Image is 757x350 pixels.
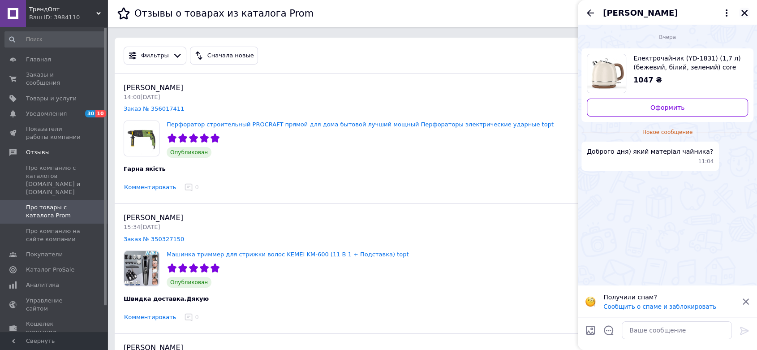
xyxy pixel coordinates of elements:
[603,303,716,310] button: Сообщить о спаме и заблокировать
[698,158,714,165] span: 11:04 11.08.2025
[124,165,166,172] span: Гарна якість
[124,295,209,302] span: Швидка доставка.Дякую
[603,7,732,19] button: [PERSON_NAME]
[26,266,74,274] span: Каталог ProSale
[26,251,63,259] span: Покупатели
[26,320,83,336] span: Кошелек компании
[85,110,95,117] span: 30
[26,281,59,289] span: Аналитика
[4,31,105,48] input: Поиск
[26,148,50,156] span: Отзывы
[633,76,662,84] span: 1047 ₴
[581,32,753,41] div: 11.08.2025
[26,125,83,141] span: Показатели работы компании
[124,94,160,100] span: 14:00[DATE]
[124,105,184,112] a: Заказ № 356017411
[124,121,159,156] img: Перфоратор строительный PROCRAFT прямой для дома бытовой лучший мощный Перфораторы электрические ...
[124,251,159,286] img: Машинка триммер для стрижки волос KEMEI KM-600 (11 В 1 + Подставка) topt
[26,227,83,243] span: Про компанию на сайте компании
[587,54,626,93] img: 6330821473_w640_h640_elektrochajnik-yd-1831-17l.jpg
[139,51,171,60] div: Фильтры
[26,71,83,87] span: Заказы и сообщения
[124,183,176,192] button: Комментировать
[585,296,596,307] img: :face_with_monocle:
[26,297,83,313] span: Управление сайтом
[124,83,183,92] span: [PERSON_NAME]
[26,95,77,103] span: Товары и услуги
[124,47,186,65] button: Фильтры
[587,99,748,117] a: Оформить
[26,203,83,220] span: Про товары с каталога Prom
[167,147,211,158] span: Опубликован
[739,8,750,18] button: Закрыть
[29,5,96,13] span: ТрендОпт
[26,56,51,64] span: Главная
[29,13,108,22] div: Ваш ID: 3984110
[167,121,554,128] a: Перфоратор строительный PROCRAFT прямой для дома бытовой лучший мощный Перфораторы электрические ...
[603,324,615,336] button: Открыть шаблоны ответов
[639,129,696,136] span: Новое сообщение
[655,34,680,41] span: Вчера
[95,110,106,117] span: 10
[585,8,596,18] button: Назад
[633,54,741,72] span: Електрочайник (YD-1831) (1,7 л) (бежевий, білий, зелений) core [309] (12 шт./ясть) topt
[26,110,67,118] span: Уведомления
[124,213,183,222] span: [PERSON_NAME]
[134,8,314,19] h1: Отзывы о товарах из каталога Prom
[124,236,184,242] a: Заказ № 350327150
[124,224,160,230] span: 15:34[DATE]
[26,164,83,197] span: Про компанию с каталогов [DOMAIN_NAME] и [DOMAIN_NAME]
[587,54,748,93] a: Посмотреть товар
[167,251,409,258] a: Машинка триммер для стрижки волос KEMEI KM-600 (11 В 1 + Подставка) topt
[603,7,678,19] span: [PERSON_NAME]
[124,313,176,322] button: Комментировать
[190,47,258,65] button: Сначала новые
[587,147,713,156] span: Доброго дня) який матеріал чайника?
[603,293,736,302] p: Получили спам?
[167,277,211,288] span: Опубликован
[206,51,256,60] div: Сначала новые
